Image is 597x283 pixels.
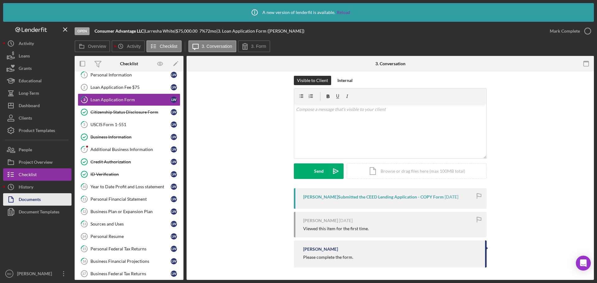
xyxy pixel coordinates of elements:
text: BD [7,272,11,276]
button: Clients [3,112,72,124]
button: Activity [112,40,145,52]
div: L W [171,258,177,264]
tspan: 13 [82,222,86,226]
button: Educational [3,75,72,87]
label: 3. Form [251,44,266,49]
label: Checklist [160,44,178,49]
a: 17Business Federal Tax ReturnsLW [78,267,180,280]
div: Loan Application Fee $75 [90,85,171,90]
a: Checklist [3,168,72,181]
div: Business Plan or Expansion Plan [90,209,171,214]
div: L W [171,72,177,78]
div: L W [171,84,177,90]
a: 5USCIS Form 1-551LW [78,118,180,131]
tspan: 3 [83,98,85,102]
a: Reload [337,10,350,15]
div: Long-Term [19,87,39,101]
tspan: 7 [83,147,86,151]
div: L W [171,221,177,227]
div: | [95,29,145,34]
div: [PERSON_NAME] [16,267,56,281]
div: Checklist [120,61,138,66]
div: Additional Business Information [90,147,171,152]
div: Larresha White | [145,29,176,34]
div: A new version of lenderfit is available. [247,5,350,20]
div: History [19,181,33,195]
a: Loans [3,50,72,62]
div: 3. Conversation [375,61,405,66]
div: Business Information [90,135,171,139]
div: Please complete the form. [303,255,353,260]
button: Mark Complete [544,25,594,37]
div: L W [171,196,177,202]
div: [PERSON_NAME] [303,247,338,252]
a: 13Sources and UsesLW [78,218,180,230]
div: L W [171,271,177,277]
div: Business Federal Tax Returns [90,271,171,276]
div: Internal [337,76,353,85]
button: Documents [3,193,72,206]
tspan: 15 [82,247,86,251]
tspan: 10 [82,185,86,189]
div: L W [171,146,177,153]
button: Dashboard [3,99,72,112]
a: 2Loan Application Fee $75LW [78,81,180,94]
div: Loan Application Form [90,97,171,102]
div: L W [171,109,177,115]
button: Product Templates [3,124,72,137]
div: [PERSON_NAME] Submitted the CEED Lending Application - COPY Form [303,194,444,199]
tspan: 12 [82,209,86,213]
a: Business InformationLW [78,131,180,143]
div: Personal Information [90,72,171,77]
tspan: 1 [83,73,85,77]
button: BD[PERSON_NAME] [3,267,72,280]
div: Mark Complete [550,25,580,37]
a: 16Business Financial ProjectionsLW [78,255,180,267]
div: L W [171,97,177,103]
div: USCIS Form 1-551 [90,122,171,127]
tspan: 5 [83,122,85,126]
time: 2025-08-06 14:10 [445,194,458,199]
div: Activity [19,37,34,51]
div: Personal Resume [90,234,171,239]
div: L W [171,246,177,252]
b: Consumer Advantage LLC [95,28,144,34]
div: Year to Date Profit and Loss statement [90,184,171,189]
button: History [3,181,72,193]
a: Project Overview [3,156,72,168]
div: Send [314,163,324,179]
button: Activity [3,37,72,50]
div: Checklist [19,168,37,182]
div: L W [171,121,177,128]
button: Checklist [146,40,182,52]
div: Visible to Client [297,76,328,85]
tspan: 11 [82,197,86,201]
div: People [19,144,32,157]
div: L W [171,171,177,177]
div: Open [75,27,90,35]
div: Open Intercom Messenger [576,256,591,271]
label: Overview [88,44,106,49]
div: Citizenship Status Disclosure Form [90,110,171,115]
button: People [3,144,72,156]
div: Viewed this item for the first time. [303,226,369,231]
button: Send [294,163,344,179]
a: Credit AuthorizationLW [78,156,180,168]
a: 10Year to Date Profit and Loss statementLW [78,180,180,193]
div: Project Overview [19,156,53,170]
div: Product Templates [19,124,55,138]
div: Grants [19,62,32,76]
a: 1Personal InformationLW [78,69,180,81]
div: Personal Financial Statement [90,197,171,202]
div: Sources and Uses [90,221,171,226]
div: L W [171,233,177,240]
button: Long-Term [3,87,72,99]
div: 7 % [199,29,205,34]
div: L W [171,184,177,190]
